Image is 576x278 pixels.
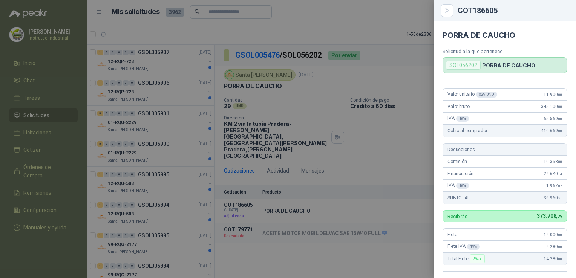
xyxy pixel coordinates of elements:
div: x 29 UND [476,92,497,98]
span: 12.000 [544,232,562,237]
p: PORRA DE CAUCHO [482,62,535,69]
span: ,00 [558,129,562,133]
span: 14.280 [544,256,562,261]
span: ,00 [558,117,562,121]
h4: PORRA DE CAUCHO [443,31,567,40]
span: IVA [447,183,469,189]
span: Financiación [447,171,473,176]
span: ,79 [556,214,562,219]
span: Valor unitario [447,92,497,98]
div: 19 % [456,116,469,122]
span: SUBTOTAL [447,195,470,200]
div: COT186605 [458,7,567,14]
div: SOL056202 [446,61,481,70]
span: Valor bruto [447,104,469,109]
span: 1.967 [546,183,562,188]
span: IVA [447,116,469,122]
div: 19 % [467,244,480,250]
span: Deducciones [447,147,475,152]
span: Flete [447,232,457,237]
p: Solicitud a la que pertenece [443,49,567,54]
span: Flete IVA [447,244,480,250]
span: ,14 [558,172,562,176]
span: ,21 [558,196,562,200]
span: 410.669 [541,128,562,133]
span: 11.900 [544,92,562,97]
span: 10.353 [544,159,562,164]
button: Close [443,6,452,15]
span: ,00 [558,245,562,249]
span: Cobro al comprador [447,128,487,133]
span: ,00 [558,93,562,97]
span: ,00 [558,257,562,261]
span: 36.960 [544,195,562,200]
span: Total Flete [447,254,486,263]
span: 24.640 [544,171,562,176]
span: 2.280 [546,244,562,249]
span: 373.708 [537,213,562,219]
span: 345.100 [541,104,562,109]
span: Comisión [447,159,467,164]
span: ,07 [558,184,562,188]
span: ,00 [558,160,562,164]
span: ,00 [558,105,562,109]
div: 19 % [456,183,469,189]
span: 65.569 [544,116,562,121]
span: ,00 [558,233,562,237]
p: Recibirás [447,214,467,219]
div: Flex [470,254,484,263]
